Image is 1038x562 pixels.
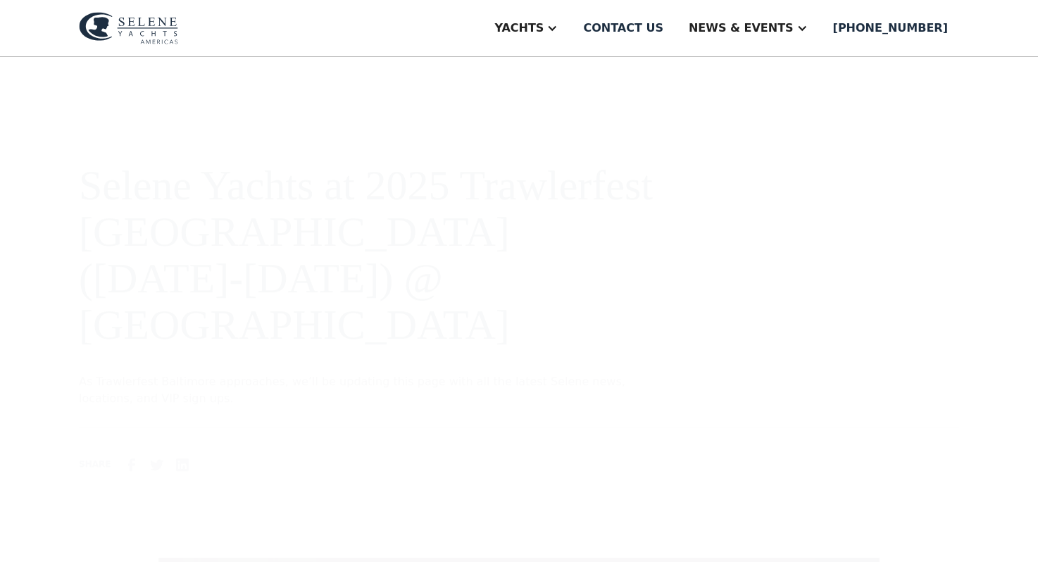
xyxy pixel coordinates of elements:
img: facebook [123,456,140,473]
p: As Trawlerfest Baltimore approaches, we’ll be updating this page with all the latest Selene news,... [79,373,665,407]
img: Linkedin [174,456,191,473]
img: Twitter [149,456,165,473]
div: [PHONE_NUMBER] [833,20,948,37]
img: logo [79,12,178,44]
div: Contact us [583,20,663,37]
div: News & EVENTS [689,20,794,37]
div: SHARE [79,458,111,470]
div: Yachts [494,20,544,37]
h1: Selene Yachts at 2025 Trawlerfest [GEOGRAPHIC_DATA] ([DATE]-[DATE]) @ [GEOGRAPHIC_DATA] [79,162,665,348]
